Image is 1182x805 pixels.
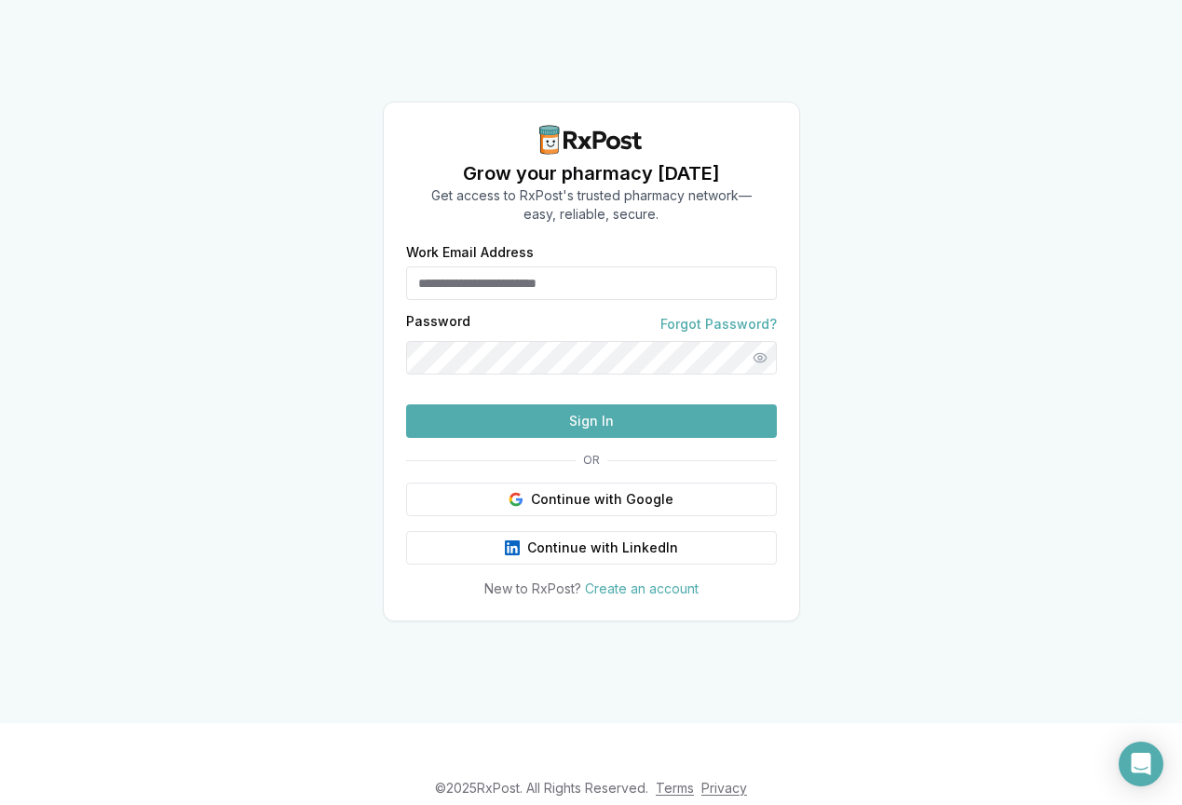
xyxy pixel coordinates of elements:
[431,186,752,224] p: Get access to RxPost's trusted pharmacy network— easy, reliable, secure.
[576,453,607,468] span: OR
[406,315,470,334] label: Password
[406,483,777,516] button: Continue with Google
[505,540,520,555] img: LinkedIn
[656,780,694,796] a: Terms
[431,160,752,186] h1: Grow your pharmacy [DATE]
[532,125,651,155] img: RxPost Logo
[701,780,747,796] a: Privacy
[406,246,777,259] label: Work Email Address
[743,341,777,375] button: Show password
[660,315,777,334] a: Forgot Password?
[1119,742,1163,786] div: Open Intercom Messenger
[406,404,777,438] button: Sign In
[484,580,581,596] span: New to RxPost?
[509,492,523,507] img: Google
[406,531,777,565] button: Continue with LinkedIn
[585,580,699,596] a: Create an account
